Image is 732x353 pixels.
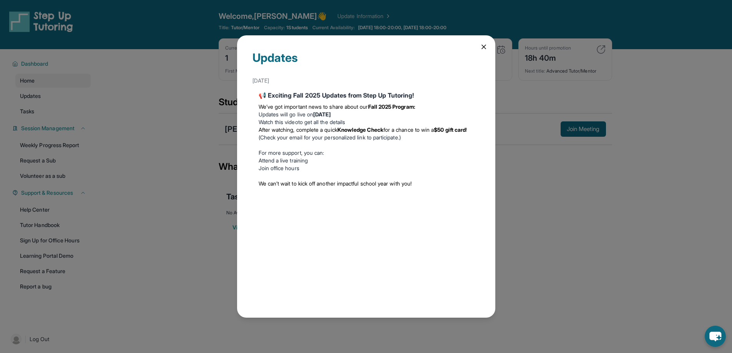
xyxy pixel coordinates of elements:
p: For more support, you can: [259,149,474,157]
strong: [DATE] [313,111,331,118]
span: After watching, complete a quick [259,126,337,133]
span: for a chance to win a [383,126,434,133]
button: chat-button [705,326,726,347]
li: to get all the details [259,118,474,126]
strong: Fall 2025 Program: [368,103,415,110]
span: We’ve got important news to share about our [259,103,368,110]
a: Watch this video [259,119,298,125]
div: 📢 Exciting Fall 2025 Updates from Step Up Tutoring! [259,91,474,100]
a: Attend a live training [259,157,308,164]
div: Updates [252,51,480,74]
li: (Check your email for your personalized link to participate.) [259,126,474,141]
span: We can’t wait to kick off another impactful school year with you! [259,180,412,187]
li: Updates will go live on [259,111,474,118]
span: ! [466,126,467,133]
strong: Knowledge Check [337,126,383,133]
a: Join office hours [259,165,299,171]
strong: $50 gift card [434,126,466,133]
div: [DATE] [252,74,480,88]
